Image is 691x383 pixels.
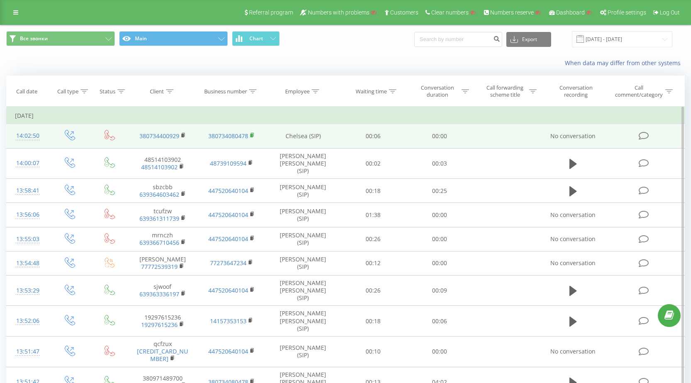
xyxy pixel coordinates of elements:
[390,9,418,16] span: Customers
[15,128,41,144] div: 14:02:50
[204,88,247,95] div: Business number
[266,148,340,179] td: [PERSON_NAME] [PERSON_NAME] (SIP)
[15,313,41,329] div: 13:52:06
[141,263,178,271] a: 77772539319
[340,337,406,367] td: 00:10
[431,9,469,16] span: Clear numbers
[340,275,406,306] td: 00:26
[150,88,164,95] div: Client
[285,88,310,95] div: Employee
[128,275,197,306] td: sjwoof
[550,211,596,219] span: No conversation
[15,283,41,299] div: 13:53:29
[356,88,387,95] div: Waiting time
[266,179,340,203] td: [PERSON_NAME] (SIP)
[141,163,178,171] a: 48514103902
[340,251,406,275] td: 00:12
[266,337,340,367] td: [PERSON_NAME] (SIP)
[415,84,459,98] div: Conversation duration
[406,275,473,306] td: 00:09
[139,190,179,198] a: 639364603462
[15,207,41,223] div: 13:56:06
[128,306,197,337] td: 19297615236
[208,286,248,294] a: 447520640104
[506,32,551,47] button: Export
[406,148,473,179] td: 00:03
[232,31,280,46] button: Chart
[20,35,48,42] span: Все звонки
[340,306,406,337] td: 00:18
[266,227,340,251] td: [PERSON_NAME] (SIP)
[340,203,406,227] td: 01:38
[128,227,197,251] td: mrnczh
[6,31,115,46] button: Все звонки
[266,251,340,275] td: [PERSON_NAME] (SIP)
[57,88,78,95] div: Call type
[266,124,340,148] td: Chelsea (SIP)
[139,239,179,246] a: 639366710456
[406,306,473,337] td: 00:06
[139,132,179,140] a: 380734400929
[16,88,37,95] div: Call date
[308,9,369,16] span: Numbers with problems
[266,306,340,337] td: [PERSON_NAME] [PERSON_NAME] (SIP)
[210,259,247,267] a: 77273647234
[7,107,685,124] td: [DATE]
[208,211,248,219] a: 447520640104
[15,231,41,247] div: 13:55:03
[128,203,197,227] td: tcufzw
[608,9,646,16] span: Profile settings
[139,215,179,222] a: 639361311739
[15,344,41,360] div: 13:51:47
[483,84,527,98] div: Call forwarding scheme title
[550,132,596,140] span: No conversation
[137,347,188,363] a: [CREDIT_CARD_NUMBER]
[550,259,596,267] span: No conversation
[210,159,247,167] a: 48739109594
[15,155,41,171] div: 14:00:07
[208,347,248,355] a: 447520640104
[406,337,473,367] td: 00:00
[406,179,473,203] td: 00:25
[249,9,293,16] span: Referral program
[266,203,340,227] td: [PERSON_NAME] (SIP)
[406,227,473,251] td: 00:00
[615,84,663,98] div: Call comment/category
[406,203,473,227] td: 00:00
[141,321,178,329] a: 19297615236
[208,187,248,195] a: 447520640104
[128,251,197,275] td: [PERSON_NAME]
[139,290,179,298] a: 639363336197
[414,32,502,47] input: Search by number
[119,31,228,46] button: Main
[210,317,247,325] a: 14157353153
[549,84,603,98] div: Conversation recording
[208,235,248,243] a: 447520640104
[406,124,473,148] td: 00:00
[556,9,585,16] span: Dashboard
[340,227,406,251] td: 00:26
[249,36,263,41] span: Chart
[340,124,406,148] td: 00:06
[128,179,197,203] td: sbzcbb
[565,59,685,67] a: When data may differ from other systems
[340,148,406,179] td: 00:02
[100,88,115,95] div: Status
[660,9,680,16] span: Log Out
[208,132,248,140] a: 380734080478
[490,9,534,16] span: Numbers reserve
[15,255,41,271] div: 13:54:48
[15,183,41,199] div: 13:58:41
[128,148,197,179] td: 48514103902
[128,337,197,367] td: qcfzux
[550,235,596,243] span: No conversation
[550,347,596,355] span: No conversation
[340,179,406,203] td: 00:18
[406,251,473,275] td: 00:00
[266,275,340,306] td: [PERSON_NAME] [PERSON_NAME] (SIP)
